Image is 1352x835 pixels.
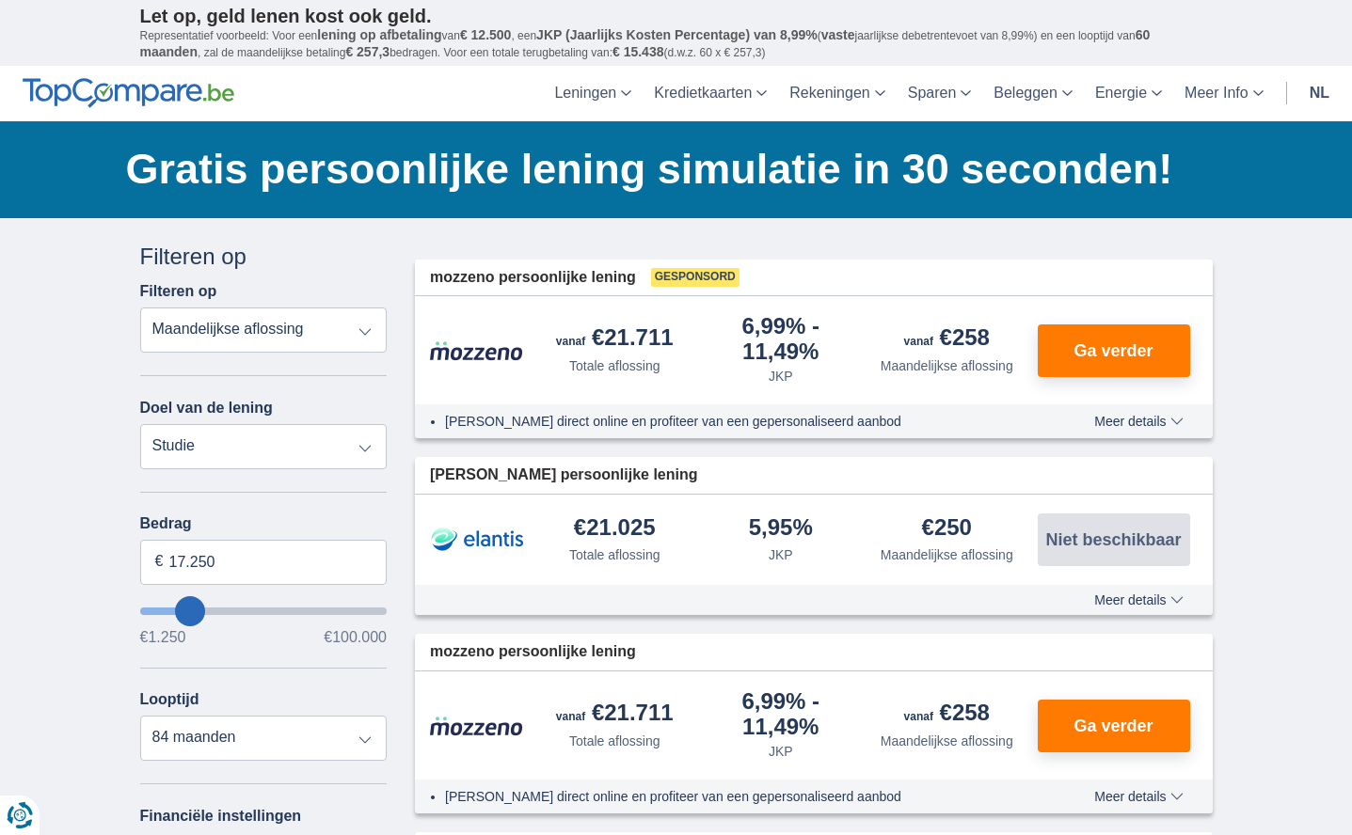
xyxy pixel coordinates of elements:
[778,66,896,121] a: Rekeningen
[430,267,636,289] span: mozzeno persoonlijke lening
[769,742,793,761] div: JKP
[569,732,660,750] div: Totale aflossing
[140,241,388,273] div: Filteren op
[430,516,524,563] img: product.pl.alt Elantis
[651,268,740,287] span: Gesponsord
[574,516,656,542] div: €21.025
[897,66,983,121] a: Sparen
[140,630,186,645] span: €1.250
[1084,66,1173,121] a: Energie
[556,701,674,728] div: €21.711
[430,716,524,736] img: product.pl.alt Mozzeno
[140,515,388,532] label: Bedrag
[769,545,793,564] div: JKP
[1080,592,1197,607] button: Meer details
[140,400,273,417] label: Doel van de lening
[140,27,1213,61] p: Representatief voorbeeld: Voor een van , een ( jaarlijkse debetrentevoet van 8,99%) en een loopti...
[155,551,164,573] span: €
[1094,593,1183,607] span: Meer details
[1080,414,1197,429] button: Meer details
[460,27,512,42] span: € 12.500
[430,340,524,361] img: product.pl.alt Mozzeno
[922,516,972,542] div: €250
[904,701,990,728] div: €258
[643,66,778,121] a: Kredietkaarten
[612,44,664,59] span: € 15.438
[1298,66,1341,121] a: nl
[536,27,818,42] span: JKP (Jaarlijks Kosten Percentage) van 8,99%
[140,27,1151,59] span: 60 maanden
[769,367,793,386] div: JKP
[430,465,697,486] span: [PERSON_NAME] persoonlijke lening
[706,315,857,363] div: 6,99%
[1080,789,1197,804] button: Meer details
[569,545,660,564] div: Totale aflossing
[1038,513,1190,566] button: Niet beschikbaar
[140,283,217,300] label: Filteren op
[982,66,1084,121] a: Beleggen
[140,691,199,708] label: Looptijd
[1094,415,1183,428] span: Meer details
[430,641,636,663] span: mozzeno persoonlijke lening
[556,326,674,353] div: €21.711
[881,356,1013,375] div: Maandelijkse aflossing
[317,27,441,42] span: lening op afbetaling
[445,787,1026,806] li: [PERSON_NAME] direct online en profiteer van een gepersonaliseerd aanbod
[543,66,643,121] a: Leningen
[140,607,388,615] input: wantToBorrow
[126,140,1213,198] h1: Gratis persoonlijke lening simulatie in 30 seconden!
[569,356,660,375] div: Totale aflossing
[324,630,387,645] span: €100.000
[1045,531,1181,548] span: Niet beschikbaar
[1074,717,1153,734] span: Ga verder
[140,808,302,825] label: Financiële instellingen
[1173,66,1275,121] a: Meer Info
[706,690,857,738] div: 6,99%
[881,732,1013,750] div: Maandelijkse aflossing
[821,27,855,42] span: vaste
[23,78,234,108] img: TopCompare
[1038,700,1190,752] button: Ga verder
[445,412,1026,431] li: [PERSON_NAME] direct online en profiteer van een gepersonaliseerd aanbod
[904,326,990,353] div: €258
[881,545,1013,564] div: Maandelijkse aflossing
[1074,342,1153,359] span: Ga verder
[1038,324,1190,377] button: Ga verder
[345,44,390,59] span: € 257,3
[749,516,813,542] div: 5,95%
[140,5,1213,27] p: Let op, geld lenen kost ook geld.
[1094,790,1183,803] span: Meer details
